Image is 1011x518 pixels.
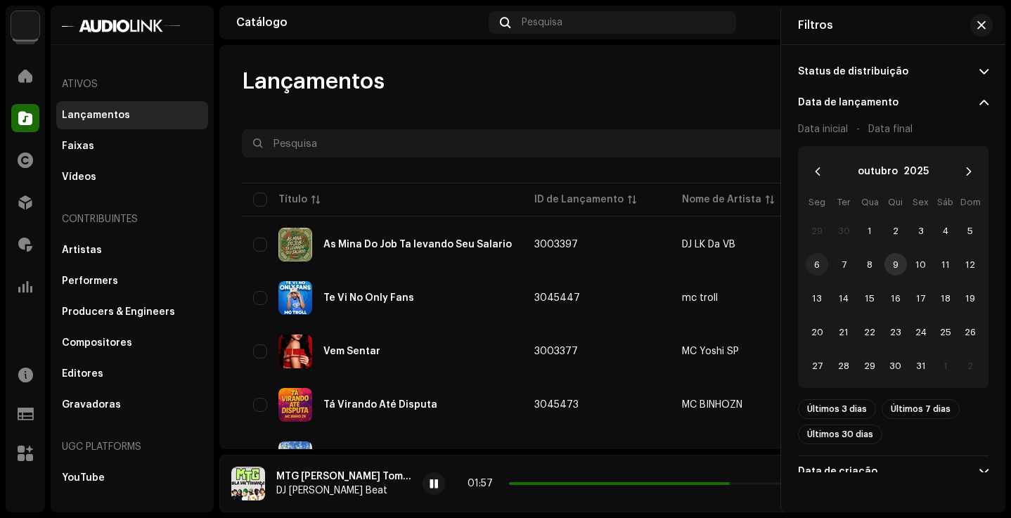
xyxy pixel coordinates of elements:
td: 15 [857,281,882,315]
re-a-nav-header: Ativos [56,67,208,101]
span: 25 [934,320,957,343]
button: Choose Month [858,160,898,183]
td: 12 [958,247,983,281]
td: 30 [882,349,908,382]
span: 5 [959,219,981,242]
div: As Mina Do Job Ta levando Seu Salario [323,240,512,250]
span: 3045447 [534,293,580,303]
re-m-nav-item: Vídeos [56,163,208,191]
span: 7 [832,253,855,276]
re-m-nav-item: Faixas [56,132,208,160]
div: DJ LK Da VB [682,240,735,250]
div: Vídeos [62,171,96,183]
div: 01:57 [468,478,503,489]
re-m-nav-item: Gravadoras [56,391,208,419]
span: 3045473 [534,400,579,410]
td: 22 [857,315,882,349]
span: 23 [884,320,907,343]
img: 6878dbc2-f004-45ca-92f9-e6bbb01ccd28 [278,281,312,315]
span: Data final [868,124,913,134]
td: 10 [908,247,933,281]
td: 8 [857,247,882,281]
span: MC BINHOZN [682,400,818,410]
td: 27 [804,349,831,382]
td: 29 [804,214,831,247]
div: Tá Virando Até Disputa [323,400,437,410]
span: 3003377 [534,347,578,356]
p-accordion-header: Data de lançamento [798,87,989,118]
div: UGC Platforms [56,430,208,464]
span: 6 [806,253,828,276]
span: 26 [959,320,981,343]
div: Producers & Engineers [62,306,175,318]
button: Next Month [955,157,983,186]
div: Choose Date [798,146,989,388]
span: 11 [934,253,957,276]
span: 30 [884,354,907,377]
td: 1 [933,349,958,382]
span: mc troll [682,293,818,303]
re-m-nav-item: Producers & Engineers [56,298,208,326]
span: Últimos 30 dias [807,430,873,439]
td: 13 [804,281,831,315]
div: Gravadoras [62,399,121,410]
span: DJ LK Da VB [682,240,818,250]
img: b9b4bc49-c1e5-42ac-b54b-12968599748a [278,335,312,368]
span: Ter [837,198,851,207]
span: Dom [960,198,981,207]
div: Performers [62,276,118,287]
div: Título [278,193,307,207]
re-a-filter-title: Status de distribuição [798,66,908,77]
span: 17 [910,287,932,309]
button: Previous Month [804,157,832,186]
button: Choose Year [903,160,929,183]
div: MTG [PERSON_NAME] Tomando [276,471,411,482]
td: 6 [804,247,831,281]
span: Últimos 3 dias [807,405,867,414]
input: Pesquisa [242,129,837,157]
div: Faixas [62,141,94,152]
span: MC Yoshi SP [682,347,818,356]
div: Artistas [62,245,102,256]
span: Pesquisa [522,17,562,28]
span: 13 [806,287,828,309]
span: Sex [913,198,929,207]
td: 14 [831,281,857,315]
span: 4 [934,219,957,242]
div: Vem Sentar [323,347,380,356]
td: 7 [831,247,857,281]
img: da2015c2-8739-4a03-9c0d-6a80de7e7fbb [278,441,312,475]
div: Lançamentos [62,110,130,121]
re-m-nav-item: Editores [56,360,208,388]
img: 582bf59a-cb88-4df7-b4dc-d9fd7dec2820 [231,467,265,500]
td: 24 [908,315,933,349]
span: 14 [832,287,855,309]
span: - [856,124,860,134]
span: 27 [806,354,828,377]
re-m-nav-item: Compositores [56,329,208,357]
div: Te Vi No Only Fans [323,293,414,303]
span: 12 [959,253,981,276]
td: 31 [908,349,933,382]
span: 10 [910,253,932,276]
span: 15 [858,287,881,309]
div: Catálogo [236,17,483,28]
p-togglebutton: Últimos 3 dias [798,399,876,419]
div: YouTube [62,472,105,484]
td: 1 [857,214,882,247]
span: 21 [832,320,855,343]
p-accordion-header: Status de distribuição [798,56,989,87]
td: 19 [958,281,983,315]
td: 28 [831,349,857,382]
re-m-nav-item: YouTube [56,464,208,492]
re-a-filter-title: Data de lançamento [798,97,899,108]
td: 17 [908,281,933,315]
span: 2 [884,219,907,242]
p-accordion-content: Data de lançamento [798,118,989,456]
span: 1 [858,219,881,242]
td: 25 [933,315,958,349]
img: 730b9dfe-18b5-4111-b483-f30b0c182d82 [11,11,39,39]
td: 2 [958,349,983,382]
span: 18 [934,287,957,309]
